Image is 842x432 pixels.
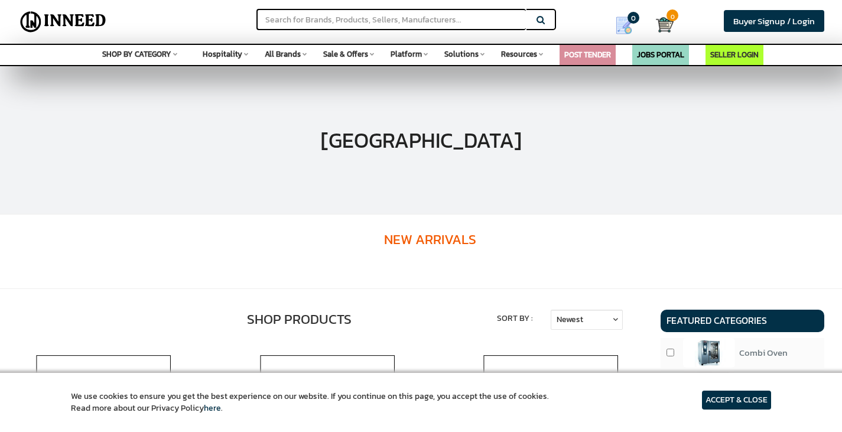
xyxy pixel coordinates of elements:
img: Show My Quotes [615,17,633,34]
span: Solutions [444,48,479,60]
span: Combi Oven [739,346,788,359]
span: 0 [667,9,678,21]
article: We use cookies to ensure you get the best experience on our website. If you continue on this page... [71,391,549,414]
article: ACCEPT & CLOSE [702,391,771,410]
a: JOBS PORTAL [637,49,684,60]
a: Cart 0 [656,12,664,38]
h1: [GEOGRAPHIC_DATA] [321,129,522,152]
h4: Featured Categories [661,310,824,332]
input: Search for Brands, Products, Sellers, Manufacturers... [256,9,526,30]
a: POST TENDER [564,49,611,60]
a: Buyer Signup / Login [724,10,824,32]
label: Sort By : [497,313,533,324]
label: Shop Products [247,310,352,329]
img: Inneed.Market [16,7,110,37]
a: here [204,402,221,414]
img: product [683,371,735,400]
h4: New Arrivals [69,215,791,265]
span: 0 [628,12,639,24]
img: Cart [656,16,674,34]
span: Resources [501,48,537,60]
span: Platform [391,48,422,60]
a: my Quotes 0 [601,12,656,39]
span: Buyer Signup / Login [733,14,815,28]
span: Sale & Offers [323,48,368,60]
a: SELLER LOGIN [710,49,759,60]
span: All Brands [265,48,301,60]
img: product [683,338,735,368]
span: Hospitality [203,48,242,60]
span: SHOP BY CATEGORY [102,48,171,60]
